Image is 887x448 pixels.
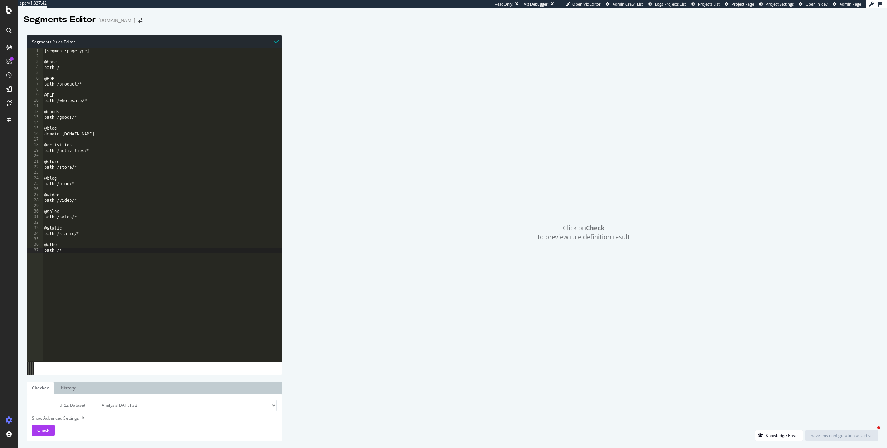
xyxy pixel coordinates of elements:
div: ReadOnly: [495,1,513,7]
strong: Check [586,224,605,232]
a: Admin Page [833,1,861,7]
a: Admin Crawl List [606,1,643,7]
div: 35 [27,236,43,242]
span: Admin Page [840,1,861,7]
div: 8 [27,87,43,92]
div: 28 [27,198,43,203]
div: 34 [27,231,43,236]
span: Syntax is valid [274,38,279,45]
div: 20 [27,153,43,159]
label: URLs Dataset [27,400,90,411]
div: Segments Rules Editor [27,35,282,48]
button: Knowledge Base [755,430,803,441]
span: Click on to preview rule definition result [538,224,630,241]
div: 7 [27,81,43,87]
div: arrow-right-arrow-left [138,18,142,23]
div: Show Advanced Settings [27,415,272,421]
div: 31 [27,214,43,220]
div: 25 [27,181,43,187]
a: Open Viz Editor [565,1,601,7]
div: 9 [27,92,43,98]
span: Logs Projects List [655,1,686,7]
div: 27 [27,192,43,198]
div: 6 [27,76,43,81]
div: Viz Debugger: [524,1,549,7]
div: [DOMAIN_NAME] [98,17,135,24]
div: 3 [27,59,43,65]
div: 36 [27,242,43,248]
div: 15 [27,126,43,131]
a: Knowledge Base [755,432,803,438]
div: 18 [27,142,43,148]
div: 19 [27,148,43,153]
a: Open in dev [799,1,828,7]
div: 33 [27,225,43,231]
div: 24 [27,176,43,181]
div: 37 [27,248,43,253]
a: Logs Projects List [648,1,686,7]
button: Save this configuration as active [805,430,878,441]
div: 22 [27,164,43,170]
div: 16 [27,131,43,137]
div: 29 [27,203,43,209]
div: 17 [27,137,43,142]
button: Check [32,425,55,436]
div: 2 [27,54,43,59]
a: History [55,382,81,394]
div: 26 [27,187,43,192]
div: Knowledge Base [766,432,798,438]
a: Project Page [725,1,754,7]
a: Projects List [691,1,720,7]
div: 13 [27,115,43,120]
span: Admin Crawl List [613,1,643,7]
div: 5 [27,70,43,76]
span: Open in dev [806,1,828,7]
span: Project Settings [766,1,794,7]
a: Project Settings [759,1,794,7]
div: 4 [27,65,43,70]
div: 10 [27,98,43,104]
div: Segments Editor [24,14,96,26]
div: 1 [27,48,43,54]
span: Project Page [731,1,754,7]
span: Open Viz Editor [572,1,601,7]
div: 32 [27,220,43,225]
div: 11 [27,104,43,109]
div: 12 [27,109,43,115]
span: Check [37,427,49,433]
div: 30 [27,209,43,214]
span: Projects List [698,1,720,7]
div: 23 [27,170,43,176]
a: Checker [27,382,54,394]
div: 21 [27,159,43,164]
iframe: Intercom live chat [863,424,880,441]
div: Save this configuration as active [811,432,873,438]
div: 14 [27,120,43,126]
